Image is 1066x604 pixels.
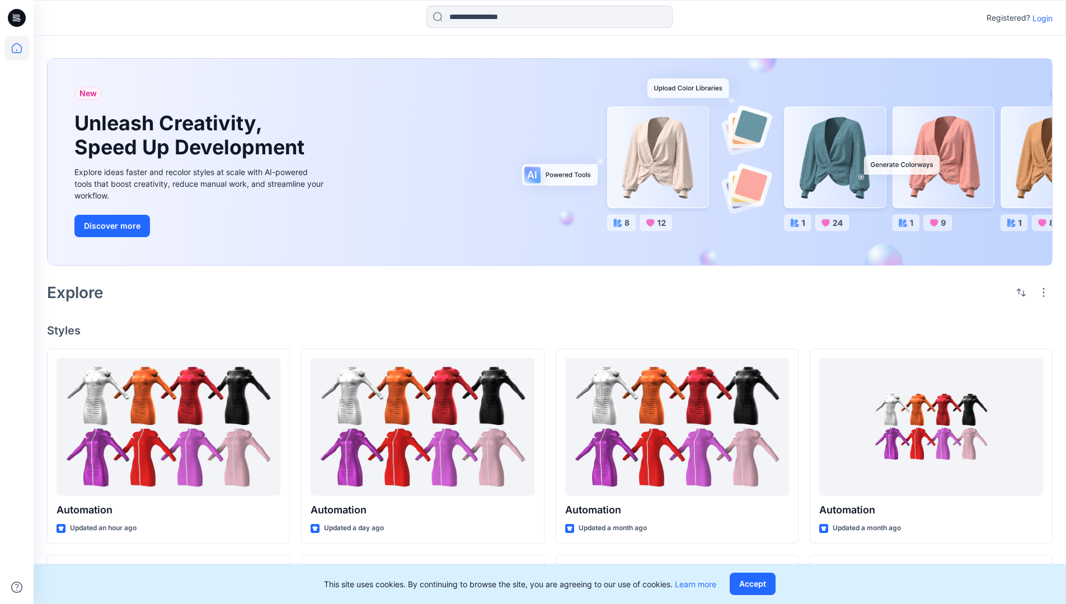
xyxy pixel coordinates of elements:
[57,358,280,496] a: Automation
[311,358,534,496] a: Automation
[47,284,104,301] h2: Explore
[74,215,150,237] button: Discover more
[675,579,716,589] a: Learn more
[1032,12,1053,24] p: Login
[833,522,901,534] p: Updated a month ago
[819,358,1043,496] a: Automation
[311,502,534,518] p: Automation
[579,522,647,534] p: Updated a month ago
[57,502,280,518] p: Automation
[565,358,789,496] a: Automation
[74,215,326,237] a: Discover more
[730,573,776,595] button: Accept
[565,502,789,518] p: Automation
[47,324,1053,337] h4: Styles
[819,502,1043,518] p: Automation
[70,522,137,534] p: Updated an hour ago
[987,11,1030,25] p: Registered?
[324,522,384,534] p: Updated a day ago
[324,578,716,590] p: This site uses cookies. By continuing to browse the site, you are agreeing to our use of cookies.
[79,87,97,100] span: New
[74,111,309,159] h1: Unleash Creativity, Speed Up Development
[74,166,326,201] div: Explore ideas faster and recolor styles at scale with AI-powered tools that boost creativity, red...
